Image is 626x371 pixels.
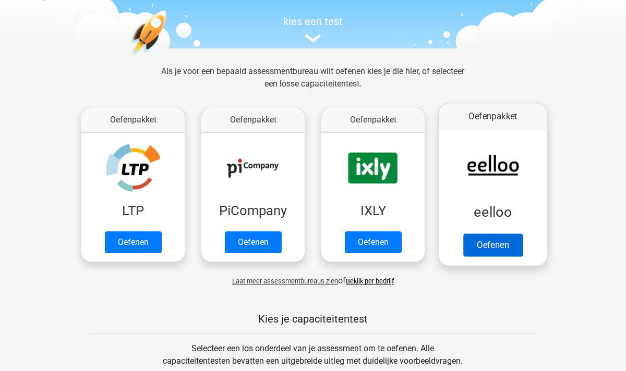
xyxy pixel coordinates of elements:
div: Als je voor een bepaald assessmentbureau wilt oefenen kies je die hier, of selecteer een losse ca... [153,65,473,103]
img: assessment [305,34,321,42]
a: Oefenen [345,231,402,253]
img: oefenen [130,10,207,104]
a: Oefenen [463,233,523,256]
h5: kies een test [73,15,553,28]
h5: Kies je capaciteitentest [90,313,536,325]
a: kies een test [73,15,553,43]
a: Bekijk per bedrijf [346,277,394,285]
a: Oefenen [225,231,282,253]
span: Laat meer assessmentbureaus zien [232,277,338,285]
div: of [73,266,553,287]
a: Oefenen [105,231,162,253]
